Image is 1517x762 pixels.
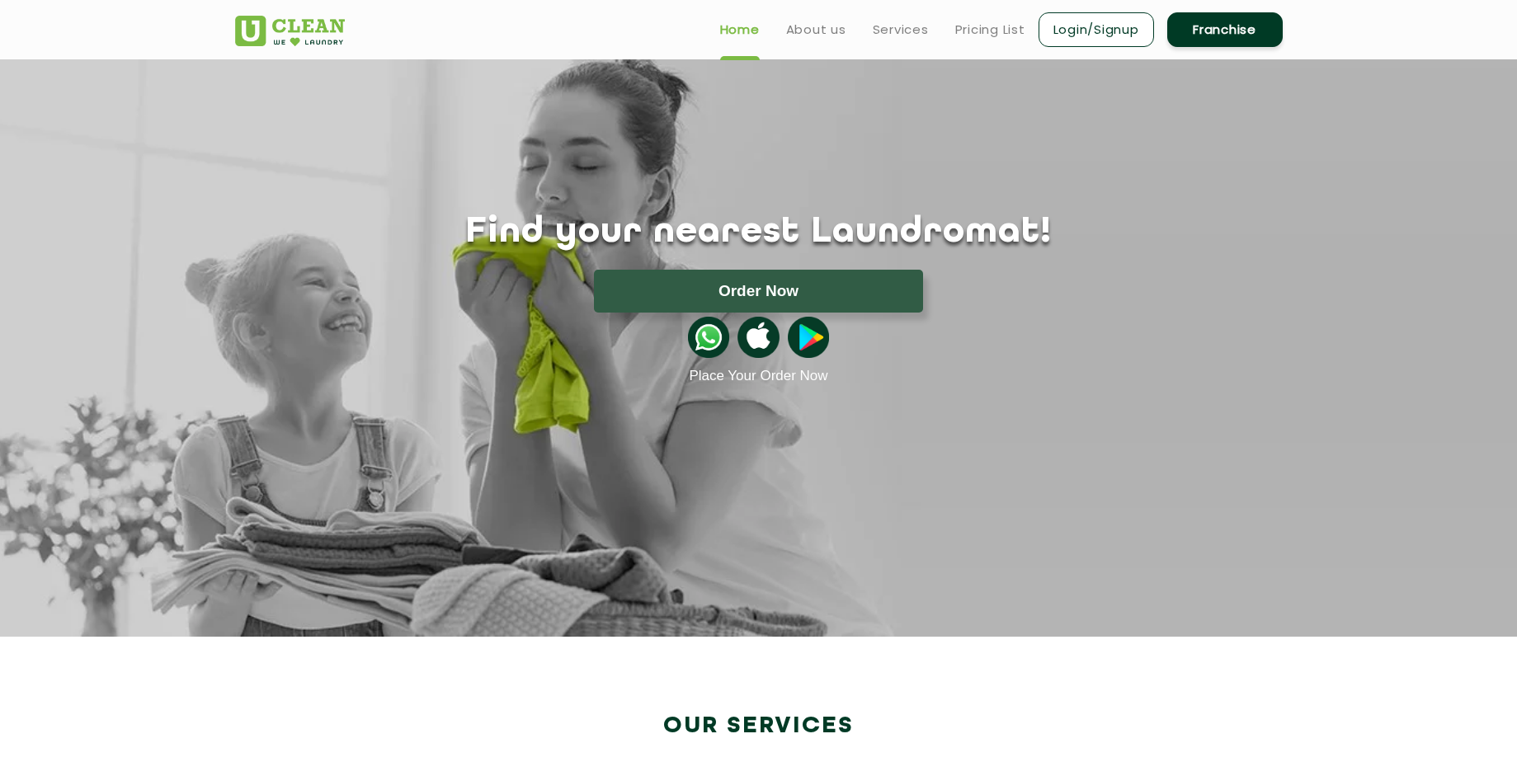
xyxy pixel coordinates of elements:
h1: Find your nearest Laundromat! [223,212,1295,253]
img: apple-icon.png [737,317,779,358]
a: Pricing List [955,20,1025,40]
img: whatsappicon.png [688,317,729,358]
a: About us [786,20,846,40]
a: Place Your Order Now [689,368,827,384]
h2: Our Services [235,713,1283,740]
a: Services [873,20,929,40]
button: Order Now [594,270,923,313]
img: UClean Laundry and Dry Cleaning [235,16,345,46]
a: Franchise [1167,12,1283,47]
a: Home [720,20,760,40]
a: Login/Signup [1039,12,1154,47]
img: playstoreicon.png [788,317,829,358]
